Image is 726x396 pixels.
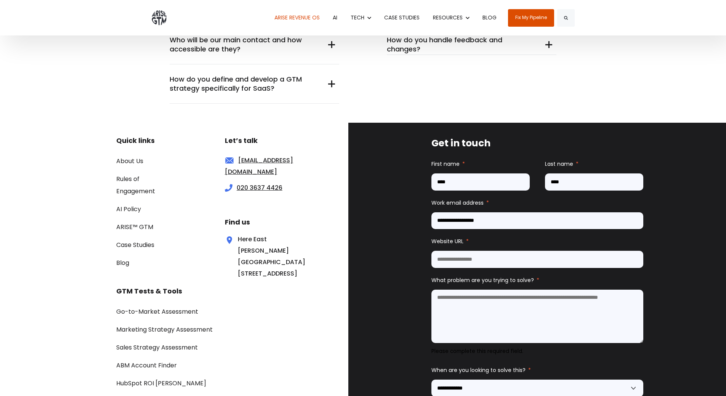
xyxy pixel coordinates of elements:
summary: How do you define and develop a GTM strategy specifically for SaaS? [170,64,339,104]
div: Navigation Menu [116,155,179,269]
a: ABM Account Finder [116,361,177,370]
label: Please complete this required field. [431,348,523,355]
span: What problem are you trying to solve? [431,276,534,284]
h3: Find us [225,216,313,228]
div: Navigation Menu [116,305,312,389]
a: [EMAIL_ADDRESS][DOMAIN_NAME] [225,156,293,176]
a: Blog [116,258,129,267]
h3: Let’s talk [225,135,313,146]
span: TECH [351,14,364,21]
h5: Who will be our main contact and how accessible are they? [170,35,316,54]
summary: Who will be our main contact and how accessible are they? [170,25,339,64]
span: Website URL [431,237,463,245]
a: Sales Strategy Assessment [116,343,198,352]
a: Rules of Engagement [116,175,155,196]
h3: Get in touch [431,136,643,151]
h5: How do you handle feedback and changes? [387,35,533,54]
a: 020 3637 4426 [237,183,282,192]
button: Search [557,9,575,27]
h5: How do you define and develop a GTM strategy specifically for SaaS? [170,75,316,93]
a: ARISE™ GTM [116,223,153,231]
a: About Us [116,157,143,165]
span: When are you looking to solve this? [431,366,526,374]
summary: How do you handle feedback and changes? [387,25,556,64]
a: HubSpot ROI [PERSON_NAME] [116,379,206,388]
h3: GTM Tests & Tools [116,285,312,297]
span: RESOURCES [433,14,463,21]
a: Fix My Pipeline [508,9,554,27]
span: Work email address [431,199,484,207]
h3: Quick links [116,135,179,146]
a: AI Policy [116,205,141,213]
a: Marketing Strategy Assessment [116,325,213,334]
span: Last name [545,160,573,168]
a: Go-to-Market Assessment [116,307,198,316]
img: ARISE GTM logo grey [152,10,167,26]
span: First name [431,160,460,168]
a: Case Studies [116,240,154,249]
div: Here East [PERSON_NAME] [GEOGRAPHIC_DATA][STREET_ADDRESS] [225,234,287,279]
